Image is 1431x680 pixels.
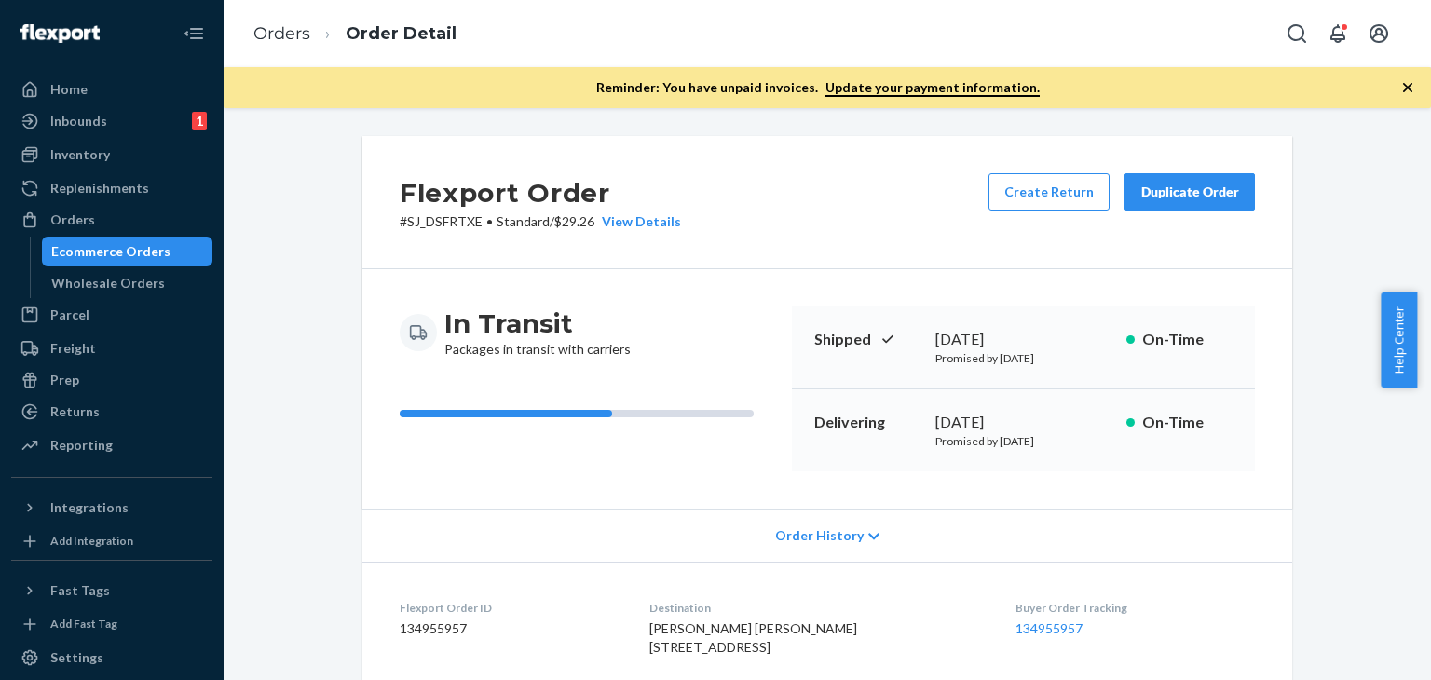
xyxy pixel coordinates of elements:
a: Home [11,75,212,104]
div: Reporting [50,436,113,455]
button: Help Center [1381,292,1417,388]
dt: Destination [649,600,985,616]
dd: 134955957 [400,619,620,638]
div: Returns [50,402,100,421]
div: Wholesale Orders [51,274,165,292]
div: Ecommerce Orders [51,242,170,261]
button: Integrations [11,493,212,523]
a: 134955957 [1015,620,1083,636]
dt: Buyer Order Tracking [1015,600,1255,616]
span: [PERSON_NAME] [PERSON_NAME] [STREET_ADDRESS] [649,620,857,655]
div: Settings [50,648,103,667]
a: Orders [253,23,310,44]
a: Inbounds1 [11,106,212,136]
button: Open notifications [1319,15,1356,52]
div: Fast Tags [50,581,110,600]
span: Order History [775,526,864,545]
a: Freight [11,333,212,363]
p: # SJ_DSFRTXE / $29.26 [400,212,681,231]
div: Parcel [50,306,89,324]
div: [DATE] [935,412,1111,433]
img: Flexport logo [20,24,100,43]
div: Home [50,80,88,99]
div: Inventory [50,145,110,164]
button: Fast Tags [11,576,212,605]
button: Duplicate Order [1124,173,1255,211]
button: Open Search Box [1278,15,1315,52]
a: Prep [11,365,212,395]
a: Add Integration [11,530,212,552]
a: Inventory [11,140,212,170]
a: Ecommerce Orders [42,237,213,266]
div: Integrations [50,498,129,517]
div: Orders [50,211,95,229]
div: Packages in transit with carriers [444,306,631,359]
h2: Flexport Order [400,173,681,212]
a: Settings [11,643,212,673]
a: Orders [11,205,212,235]
dt: Flexport Order ID [400,600,620,616]
span: • [486,213,493,229]
a: Returns [11,397,212,427]
div: Prep [50,371,79,389]
span: Standard [497,213,550,229]
h3: In Transit [444,306,631,340]
div: Freight [50,339,96,358]
p: Promised by [DATE] [935,433,1111,449]
button: View Details [594,212,681,231]
a: Wholesale Orders [42,268,213,298]
button: Create Return [988,173,1110,211]
div: Inbounds [50,112,107,130]
p: Shipped [814,329,920,350]
a: Add Fast Tag [11,613,212,635]
p: Reminder: You have unpaid invoices. [596,78,1040,97]
p: On-Time [1142,412,1233,433]
button: Close Navigation [175,15,212,52]
div: Add Fast Tag [50,616,117,632]
p: On-Time [1142,329,1233,350]
a: Reporting [11,430,212,460]
a: Parcel [11,300,212,330]
a: Replenishments [11,173,212,203]
div: 1 [192,112,207,130]
ol: breadcrumbs [238,7,471,61]
div: [DATE] [935,329,1111,350]
button: Open account menu [1360,15,1397,52]
p: Promised by [DATE] [935,350,1111,366]
a: Update your payment information. [825,79,1040,97]
div: Add Integration [50,533,133,549]
p: Delivering [814,412,920,433]
a: Order Detail [346,23,457,44]
div: Replenishments [50,179,149,197]
div: Duplicate Order [1140,183,1239,201]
